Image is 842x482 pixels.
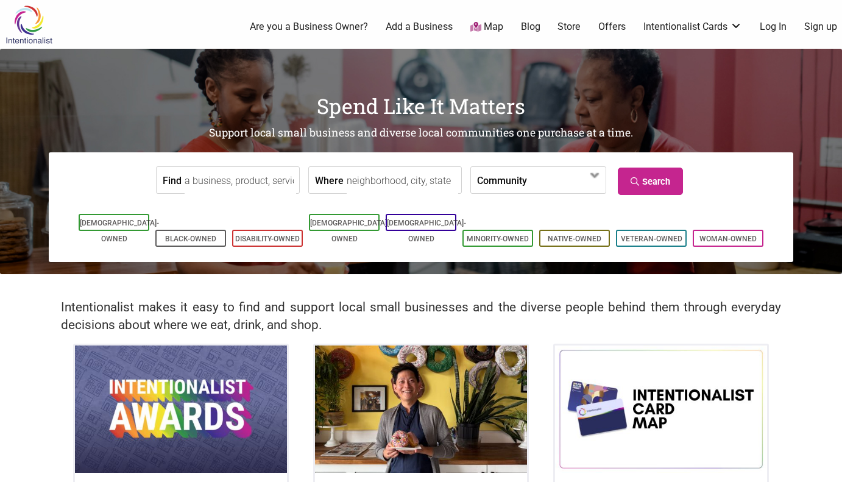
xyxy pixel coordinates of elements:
a: [DEMOGRAPHIC_DATA]-Owned [80,219,159,243]
a: [DEMOGRAPHIC_DATA]-Owned [310,219,389,243]
a: Sign up [804,20,837,34]
a: Blog [521,20,540,34]
label: Community [477,167,527,193]
label: Find [163,167,182,193]
a: Black-Owned [165,235,216,243]
h2: Intentionalist makes it easy to find and support local small businesses and the diverse people be... [61,299,781,334]
input: neighborhood, city, state [347,167,458,194]
a: Minority-Owned [467,235,529,243]
label: Where [315,167,344,193]
a: Log In [760,20,787,34]
a: Offers [598,20,626,34]
a: Are you a Business Owner? [250,20,368,34]
a: Map [470,20,503,34]
a: Native-Owned [548,235,601,243]
img: Intentionalist Card Map [555,346,768,473]
a: Intentionalist Cards [643,20,742,34]
a: Disability-Owned [235,235,300,243]
img: King Donuts - Hong Chhuor [315,346,528,473]
a: Woman-Owned [699,235,757,243]
a: Veteran-Owned [621,235,682,243]
img: Intentionalist Awards [75,346,288,473]
input: a business, product, service [185,167,296,194]
a: Store [557,20,581,34]
a: Add a Business [386,20,453,34]
a: [DEMOGRAPHIC_DATA]-Owned [387,219,466,243]
a: Search [618,168,683,195]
